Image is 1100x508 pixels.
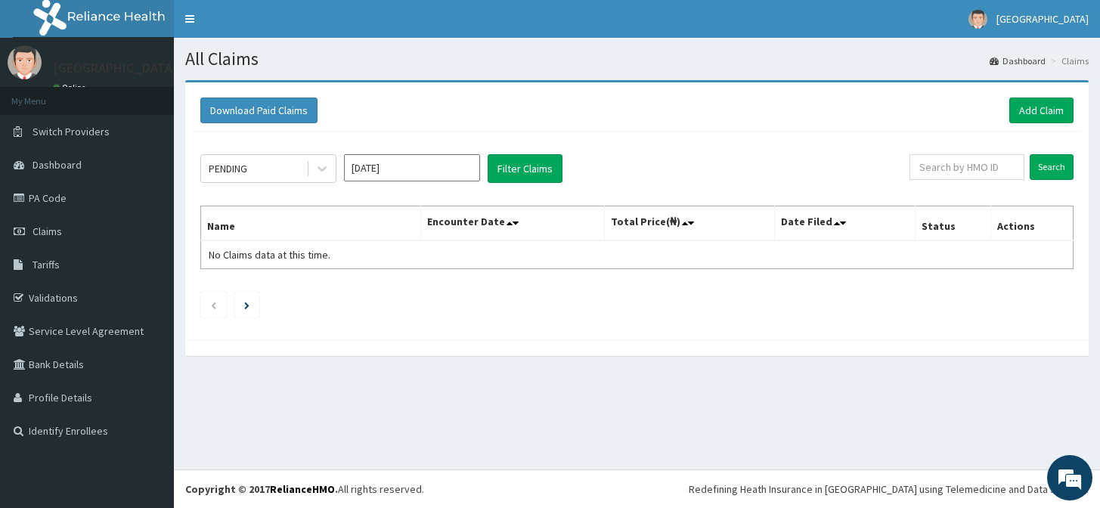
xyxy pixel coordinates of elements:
[33,158,82,172] span: Dashboard
[8,45,42,79] img: User Image
[210,298,217,311] a: Previous page
[201,206,421,241] th: Name
[270,482,335,496] a: RelianceHMO
[488,154,562,183] button: Filter Claims
[53,61,178,75] p: [GEOGRAPHIC_DATA]
[244,298,249,311] a: Next page
[968,10,987,29] img: User Image
[53,82,89,93] a: Online
[185,49,1089,69] h1: All Claims
[909,154,1024,180] input: Search by HMO ID
[916,206,991,241] th: Status
[33,125,110,138] span: Switch Providers
[344,154,480,181] input: Select Month and Year
[209,161,247,176] div: PENDING
[774,206,915,241] th: Date Filed
[1009,98,1074,123] a: Add Claim
[990,54,1046,67] a: Dashboard
[1030,154,1074,180] input: Search
[33,258,60,271] span: Tariffs
[200,98,318,123] button: Download Paid Claims
[174,469,1100,508] footer: All rights reserved.
[689,482,1089,497] div: Redefining Heath Insurance in [GEOGRAPHIC_DATA] using Telemedicine and Data Science!
[33,225,62,238] span: Claims
[604,206,774,241] th: Total Price(₦)
[420,206,604,241] th: Encounter Date
[1047,54,1089,67] li: Claims
[185,482,338,496] strong: Copyright © 2017 .
[996,12,1089,26] span: [GEOGRAPHIC_DATA]
[991,206,1074,241] th: Actions
[209,248,330,262] span: No Claims data at this time.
